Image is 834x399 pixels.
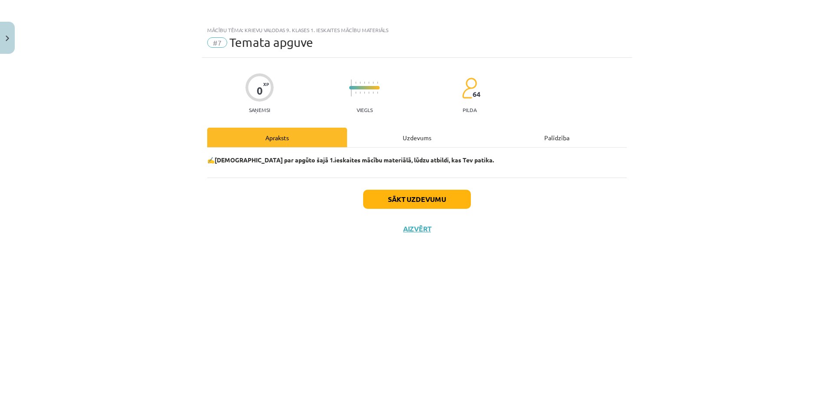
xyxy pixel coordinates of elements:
div: Apraksts [207,128,347,147]
div: Uzdevums [347,128,487,147]
img: icon-long-line-d9ea69661e0d244f92f715978eff75569469978d946b2353a9bb055b3ed8787d.svg [351,79,352,96]
div: Palīdzība [487,128,627,147]
img: icon-short-line-57e1e144782c952c97e751825c79c345078a6d821885a25fce030b3d8c18986b.svg [355,82,356,84]
img: icon-short-line-57e1e144782c952c97e751825c79c345078a6d821885a25fce030b3d8c18986b.svg [377,92,378,94]
span: Temata apguve [229,35,313,49]
p: pilda [463,107,477,113]
img: students-c634bb4e5e11cddfef0936a35e636f08e4e9abd3cc4e673bd6f9a4125e45ecb1.svg [462,77,477,99]
img: icon-close-lesson-0947bae3869378f0d4975bcd49f059093ad1ed9edebbc8119c70593378902aed.svg [6,36,9,41]
div: 0 [257,85,263,97]
img: icon-short-line-57e1e144782c952c97e751825c79c345078a6d821885a25fce030b3d8c18986b.svg [355,92,356,94]
img: icon-short-line-57e1e144782c952c97e751825c79c345078a6d821885a25fce030b3d8c18986b.svg [377,82,378,84]
p: ✍️ [207,155,627,165]
span: XP [263,82,269,86]
img: icon-short-line-57e1e144782c952c97e751825c79c345078a6d821885a25fce030b3d8c18986b.svg [368,92,369,94]
p: Viegls [357,107,373,113]
img: icon-short-line-57e1e144782c952c97e751825c79c345078a6d821885a25fce030b3d8c18986b.svg [364,92,365,94]
button: Aizvērt [400,224,434,233]
span: 64 [473,90,480,98]
button: Sākt uzdevumu [363,190,471,209]
img: icon-short-line-57e1e144782c952c97e751825c79c345078a6d821885a25fce030b3d8c18986b.svg [364,82,365,84]
img: icon-short-line-57e1e144782c952c97e751825c79c345078a6d821885a25fce030b3d8c18986b.svg [368,82,369,84]
span: #7 [207,37,227,48]
p: Saņemsi [245,107,274,113]
b: [DEMOGRAPHIC_DATA] par apgūto šajā 1.ieskaites mācību materiālā, lūdzu atbildi, kas Tev patika. [215,156,494,164]
div: Mācību tēma: Krievu valodas 9. klases 1. ieskaites mācību materiāls [207,27,627,33]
